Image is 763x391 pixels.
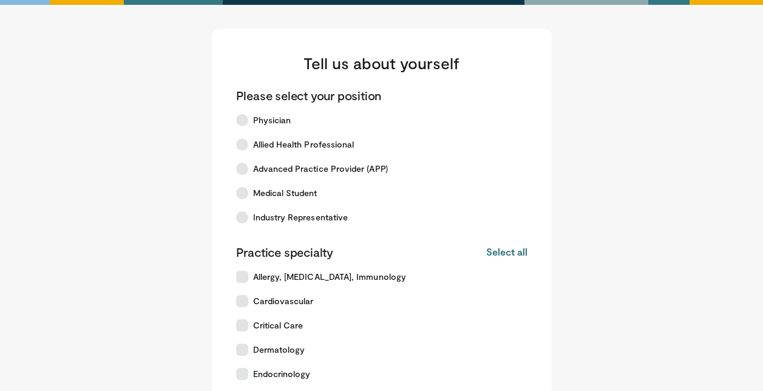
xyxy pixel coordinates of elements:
[253,163,388,175] span: Advanced Practice Provider (APP)
[253,368,311,380] span: Endocrinology
[253,344,305,356] span: Dermatology
[486,245,527,259] button: Select all
[253,138,354,151] span: Allied Health Professional
[253,319,304,331] span: Critical Care
[253,114,291,126] span: Physician
[236,53,527,73] h3: Tell us about yourself
[253,187,317,199] span: Medical Student
[253,271,406,283] span: Allergy, [MEDICAL_DATA], Immunology
[253,211,348,223] span: Industry Representative
[236,87,382,103] p: Please select your position
[236,244,333,260] p: Practice specialty
[253,295,314,307] span: Cardiovascular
